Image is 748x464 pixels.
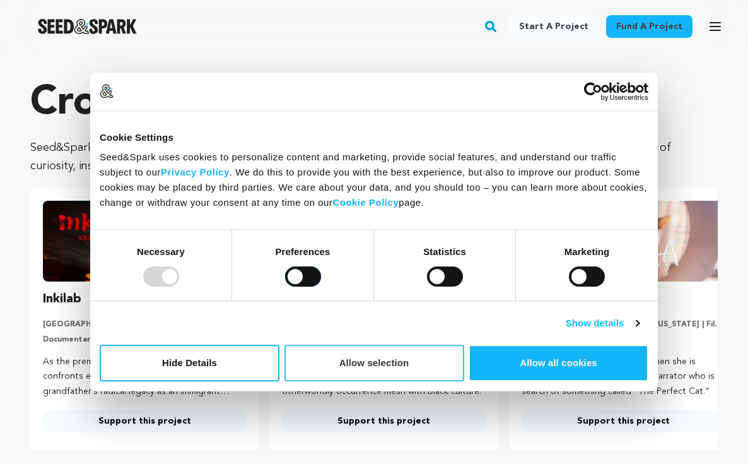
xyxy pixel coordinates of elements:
[161,167,230,177] a: Privacy Policy
[30,78,718,129] p: Crowdfunding that .
[566,316,639,331] a: Show details
[43,319,247,330] p: [GEOGRAPHIC_DATA], [US_STATE] | Film Feature
[469,345,648,381] button: Allow all cookies
[43,355,247,400] p: As the premiere nears, dancer [PERSON_NAME] confronts erasure to reclaim her great-grandfather's ...
[43,289,81,309] h3: Inkilab
[43,335,247,345] p: Documentary
[332,197,399,208] a: Cookie Policy
[564,246,610,257] strong: Marketing
[38,19,137,34] img: Seed&Spark Logo Dark Mode
[30,139,718,175] p: Seed&Spark is where creators and audiences work together to bring incredible new projects to life...
[282,410,486,432] a: Support this project
[43,410,247,432] a: Support this project
[284,345,464,381] button: Allow selection
[423,246,466,257] strong: Statistics
[137,246,185,257] strong: Necessary
[43,201,247,282] img: Inkilab image
[100,345,279,381] button: Hide Details
[538,82,648,101] a: Usercentrics Cookiebot - opens in a new window
[100,130,648,145] div: Cookie Settings
[100,150,648,210] div: Seed&Spark uses cookies to personalize content and marketing, provide social features, and unders...
[606,15,692,38] a: Fund a project
[276,246,330,257] strong: Preferences
[509,15,599,38] a: Start a project
[100,84,114,98] img: logo
[38,19,137,34] a: Seed&Spark Homepage
[522,410,725,432] a: Support this project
